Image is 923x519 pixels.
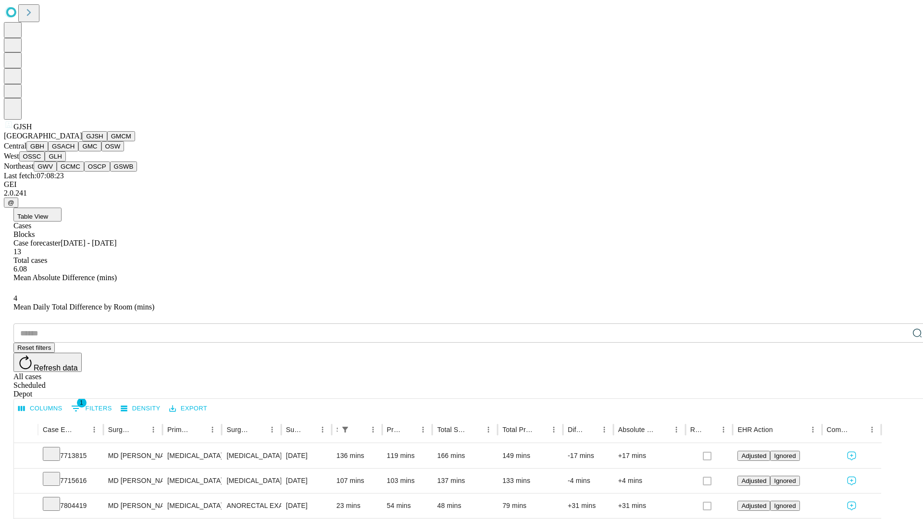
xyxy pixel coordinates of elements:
[4,198,18,208] button: @
[502,469,558,493] div: 133 mins
[74,423,87,436] button: Sort
[482,423,495,436] button: Menu
[78,141,101,151] button: GMC
[568,444,609,468] div: -17 mins
[167,444,217,468] div: [MEDICAL_DATA]
[690,426,703,433] div: Resolved in EHR
[167,426,191,433] div: Primary Service
[502,494,558,518] div: 79 mins
[19,151,45,161] button: OSSC
[852,423,865,436] button: Sort
[61,239,116,247] span: [DATE] - [DATE]
[265,423,279,436] button: Menu
[286,426,301,433] div: Surgery Date
[45,151,65,161] button: GLH
[19,448,33,465] button: Expand
[13,343,55,353] button: Reset filters
[48,141,78,151] button: GSACH
[192,423,206,436] button: Sort
[338,423,352,436] div: 1 active filter
[87,423,101,436] button: Menu
[167,469,217,493] div: [MEDICAL_DATA]
[167,401,210,416] button: Export
[717,423,730,436] button: Menu
[84,161,110,172] button: OSCP
[4,152,19,160] span: West
[286,469,327,493] div: [DATE]
[584,423,598,436] button: Sort
[468,423,482,436] button: Sort
[286,444,327,468] div: [DATE]
[568,494,609,518] div: +31 mins
[547,423,561,436] button: Menu
[618,469,681,493] div: +4 mins
[43,494,99,518] div: 7804419
[770,451,799,461] button: Ignored
[17,213,48,220] span: Table View
[286,494,327,518] div: [DATE]
[387,494,428,518] div: 54 mins
[167,494,217,518] div: [MEDICAL_DATA]
[618,494,681,518] div: +31 mins
[741,502,766,509] span: Adjusted
[403,423,416,436] button: Sort
[57,161,84,172] button: GCMC
[774,423,787,436] button: Sort
[316,423,329,436] button: Menu
[43,444,99,468] div: 7713815
[568,469,609,493] div: -4 mins
[387,444,428,468] div: 119 mins
[337,469,377,493] div: 107 mins
[4,189,919,198] div: 2.0.241
[741,452,766,459] span: Adjusted
[337,444,377,468] div: 136 mins
[226,426,250,433] div: Surgery Name
[34,161,57,172] button: GWV
[13,353,82,372] button: Refresh data
[147,423,160,436] button: Menu
[226,469,276,493] div: [MEDICAL_DATA]
[13,256,47,264] span: Total cases
[774,452,796,459] span: Ignored
[4,162,34,170] span: Northeast
[107,131,135,141] button: GMCM
[43,469,99,493] div: 7715616
[82,131,107,141] button: GJSH
[437,426,467,433] div: Total Scheduled Duration
[302,423,316,436] button: Sort
[737,451,770,461] button: Adjusted
[108,469,158,493] div: MD [PERSON_NAME] E Md
[774,477,796,484] span: Ignored
[598,423,611,436] button: Menu
[226,494,276,518] div: ANORECTAL EXAM UNDER ANESTHESIA
[618,444,681,468] div: +17 mins
[226,444,276,468] div: [MEDICAL_DATA]
[13,294,17,302] span: 4
[252,423,265,436] button: Sort
[4,142,26,150] span: Central
[110,161,137,172] button: GSWB
[133,423,147,436] button: Sort
[437,469,493,493] div: 137 mins
[13,123,32,131] span: GJSH
[703,423,717,436] button: Sort
[416,423,430,436] button: Menu
[737,476,770,486] button: Adjusted
[366,423,380,436] button: Menu
[770,501,799,511] button: Ignored
[69,401,114,416] button: Show filters
[17,344,51,351] span: Reset filters
[353,423,366,436] button: Sort
[656,423,670,436] button: Sort
[502,444,558,468] div: 149 mins
[108,426,132,433] div: Surgeon Name
[774,502,796,509] span: Ignored
[4,132,82,140] span: [GEOGRAPHIC_DATA]
[13,273,117,282] span: Mean Absolute Difference (mins)
[118,401,163,416] button: Density
[4,180,919,189] div: GEI
[618,426,655,433] div: Absolute Difference
[13,247,21,256] span: 13
[502,426,533,433] div: Total Predicted Duration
